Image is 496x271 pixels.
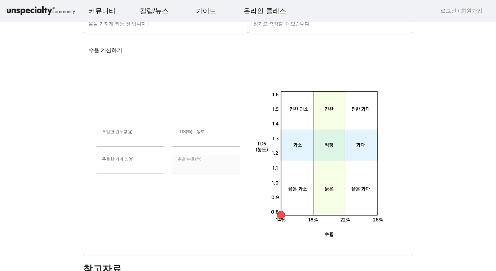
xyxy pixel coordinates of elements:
[178,130,205,134] mat-label: TDS(%) = 농도
[102,157,133,161] mat-label: 추출한 커피 양(g)
[104,225,113,230] span: 설정
[271,195,279,201] tspan: 0.9
[62,225,70,230] span: 대화
[257,141,266,147] tspan: TDS
[293,143,302,149] tspan: 과소
[272,151,278,157] tspan: 1.2
[271,210,279,216] tspan: 0.8
[89,46,407,54] p: 수율 계산하기
[276,217,286,223] tspan: 14%
[272,180,279,186] tspan: 1.0
[351,186,370,192] tspan: 묽은 과다
[273,107,279,113] tspan: 1.5
[272,121,279,127] tspan: 1.4
[272,92,279,98] tspan: 1.6
[178,157,201,161] mat-label: 추출 수율(%)
[21,225,25,230] span: 홈
[325,143,333,149] tspan: 적정
[373,217,383,223] tspan: 26%
[45,214,87,231] a: 대화
[351,107,370,113] tspan: 진한 과다
[134,2,174,20] a: 칼럼/뉴스
[340,217,350,223] tspan: 22%
[325,232,333,238] tspan: 수율
[325,107,333,113] tspan: 진한
[87,214,130,231] a: 설정
[102,130,132,134] mat-label: 투입한 원두량(g)
[273,136,279,142] tspan: 1.3
[5,5,76,17] img: logo
[288,186,307,192] tspan: 묽은 과소
[256,148,268,153] tspan: (농도)
[356,143,365,149] tspan: 과다
[308,217,318,223] tspan: 18%
[273,165,278,171] tspan: 1.1
[83,2,121,20] a: 커뮤니티
[325,186,333,192] tspan: 묽은
[2,214,45,231] a: 홈
[290,107,308,113] tspan: 진한 과소
[238,2,292,20] a: 온라인 클래스
[440,7,482,15] a: 로그인 / 회원가입
[191,2,222,20] a: 가이드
